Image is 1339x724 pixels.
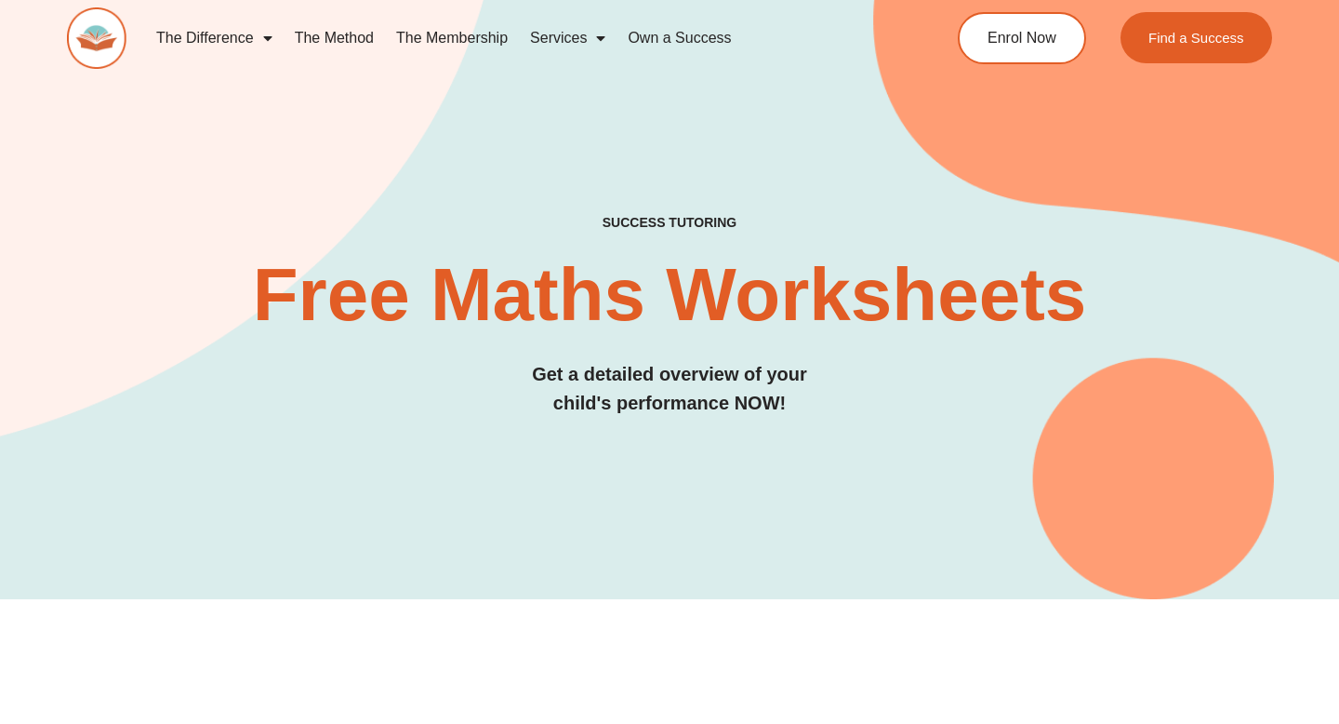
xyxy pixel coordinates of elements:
[1120,12,1272,63] a: Find a Success
[988,31,1056,46] span: Enrol Now
[67,215,1272,231] h4: SUCCESS TUTORING​
[284,17,385,60] a: The Method
[1148,31,1244,45] span: Find a Success
[958,12,1086,64] a: Enrol Now
[145,17,889,60] nav: Menu
[385,17,519,60] a: The Membership
[519,17,616,60] a: Services
[145,17,284,60] a: The Difference
[616,17,742,60] a: Own a Success
[67,258,1272,332] h2: Free Maths Worksheets​
[67,360,1272,418] h3: Get a detailed overview of your child's performance NOW!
